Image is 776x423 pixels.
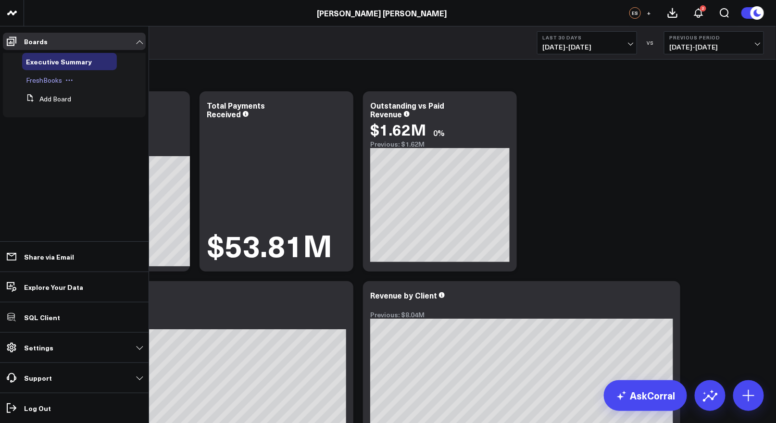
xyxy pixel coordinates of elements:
div: ES [629,7,641,19]
div: Previous: $1.62M [370,140,510,148]
p: Settings [24,344,53,351]
div: Revenue by Client [370,290,437,300]
a: Executive Summary [26,58,92,65]
span: [DATE] - [DATE] [542,43,632,51]
p: SQL Client [24,313,60,321]
button: Last 30 Days[DATE]-[DATE] [537,31,637,54]
b: Previous Period [669,35,759,40]
p: Boards [24,37,48,45]
div: Total Payments Received [207,100,265,119]
span: [DATE] - [DATE] [669,43,759,51]
button: Previous Period[DATE]-[DATE] [664,31,764,54]
button: Add Board [22,90,71,108]
a: [PERSON_NAME] [PERSON_NAME] [317,8,447,18]
p: Explore Your Data [24,283,83,291]
div: Previous: $36.31M [43,322,346,329]
div: $53.81M [207,230,332,260]
div: $1.62M [370,121,426,138]
span: + [647,10,651,16]
div: VS [642,40,659,46]
span: FreshBooks [26,75,62,85]
p: Log Out [24,404,51,412]
div: 0% [433,127,445,138]
span: Executive Summary [26,57,92,66]
p: Share via Email [24,253,74,261]
a: SQL Client [3,309,146,326]
b: Last 30 Days [542,35,632,40]
a: AskCorral [604,380,687,411]
p: Support [24,374,52,382]
button: + [643,7,655,19]
div: Outstanding vs Paid Revenue [370,100,444,119]
div: Previous: $8.04M [370,311,673,319]
a: FreshBooks [26,76,62,84]
a: Log Out [3,399,146,417]
div: 2 [700,5,706,12]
